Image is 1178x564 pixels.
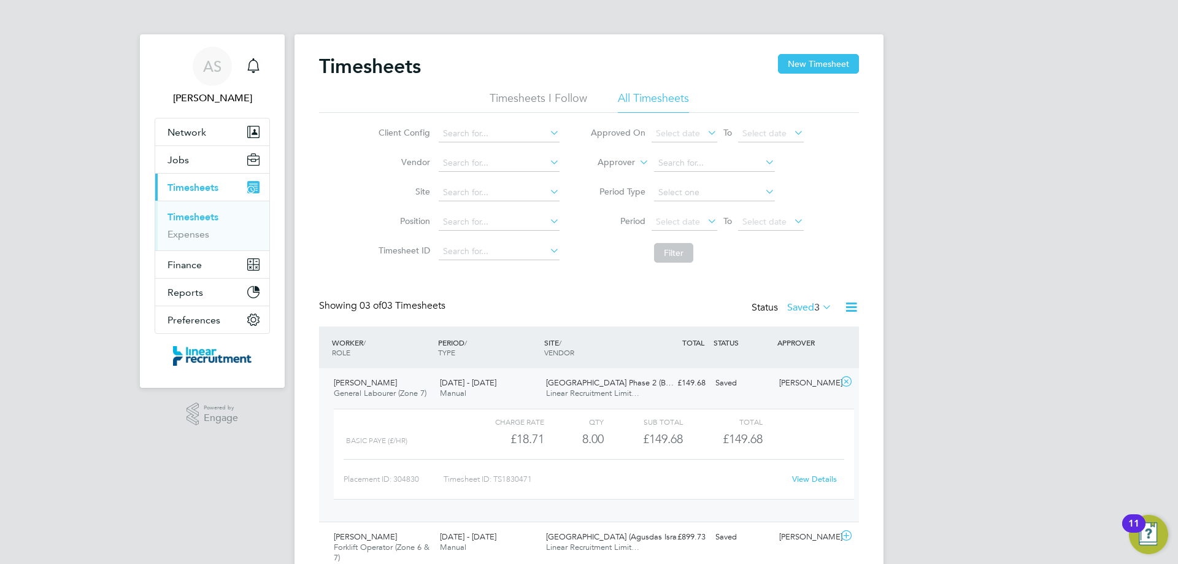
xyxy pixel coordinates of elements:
[544,347,574,357] span: VENDOR
[723,431,763,446] span: £149.68
[590,215,645,226] label: Period
[155,346,270,366] a: Go to home page
[439,243,560,260] input: Search for...
[1129,515,1168,554] button: Open Resource Center, 11 new notifications
[778,54,859,74] button: New Timesheet
[375,245,430,256] label: Timesheet ID
[360,299,382,312] span: 03 of
[580,156,635,169] label: Approver
[546,388,639,398] span: Linear Recruitment Limit…
[656,216,700,227] span: Select date
[710,331,774,353] div: STATUS
[155,306,269,333] button: Preferences
[167,228,209,240] a: Expenses
[438,347,455,357] span: TYPE
[590,127,645,138] label: Approved On
[167,314,220,326] span: Preferences
[544,414,604,429] div: QTY
[155,91,270,106] span: Alyssa Smith
[682,338,704,347] span: TOTAL
[173,346,252,366] img: linearrecruitment-logo-retina.png
[590,186,645,197] label: Period Type
[752,299,834,317] div: Status
[546,531,685,542] span: [GEOGRAPHIC_DATA] (Agusdas Isra…
[155,146,269,173] button: Jobs
[647,527,710,547] div: £899.73
[167,182,218,193] span: Timesheets
[774,527,838,547] div: [PERSON_NAME]
[440,531,496,542] span: [DATE] - [DATE]
[654,155,775,172] input: Search for...
[604,414,683,429] div: Sub Total
[204,413,238,423] span: Engage
[334,377,397,388] span: [PERSON_NAME]
[654,243,693,263] button: Filter
[654,184,775,201] input: Select one
[618,91,689,113] li: All Timesheets
[435,331,541,363] div: PERIOD
[541,331,647,363] div: SITE
[332,347,350,357] span: ROLE
[167,154,189,166] span: Jobs
[155,201,269,250] div: Timesheets
[792,474,837,484] a: View Details
[346,436,407,445] span: BASIC PAYE (£/HR)
[329,331,435,363] div: WORKER
[465,414,544,429] div: Charge rate
[544,429,604,449] div: 8.00
[444,469,784,489] div: Timesheet ID: TS1830471
[155,174,269,201] button: Timesheets
[319,299,448,312] div: Showing
[683,414,762,429] div: Total
[710,373,774,393] div: Saved
[604,429,683,449] div: £149.68
[140,34,285,388] nav: Main navigation
[656,128,700,139] span: Select date
[710,527,774,547] div: Saved
[559,338,561,347] span: /
[187,403,239,426] a: Powered byEngage
[439,125,560,142] input: Search for...
[1128,523,1139,539] div: 11
[774,373,838,393] div: [PERSON_NAME]
[720,125,736,141] span: To
[167,287,203,298] span: Reports
[319,54,421,79] h2: Timesheets
[334,531,397,542] span: [PERSON_NAME]
[546,377,674,388] span: [GEOGRAPHIC_DATA] Phase 2 (B…
[440,388,466,398] span: Manual
[363,338,366,347] span: /
[204,403,238,413] span: Powered by
[375,215,430,226] label: Position
[774,331,838,353] div: APPROVER
[344,469,444,489] div: Placement ID: 304830
[155,118,269,145] button: Network
[167,126,206,138] span: Network
[155,279,269,306] button: Reports
[465,429,544,449] div: £18.71
[375,156,430,168] label: Vendor
[546,542,639,552] span: Linear Recruitment Limit…
[787,301,832,314] label: Saved
[742,216,787,227] span: Select date
[334,542,429,563] span: Forklift Operator (Zone 6 & 7)
[203,58,221,74] span: AS
[375,186,430,197] label: Site
[647,373,710,393] div: £149.68
[439,184,560,201] input: Search for...
[742,128,787,139] span: Select date
[155,251,269,278] button: Finance
[720,213,736,229] span: To
[440,377,496,388] span: [DATE] - [DATE]
[464,338,467,347] span: /
[167,259,202,271] span: Finance
[440,542,466,552] span: Manual
[439,214,560,231] input: Search for...
[167,211,218,223] a: Timesheets
[155,47,270,106] a: AS[PERSON_NAME]
[334,388,426,398] span: General Labourer (Zone 7)
[360,299,445,312] span: 03 Timesheets
[814,301,820,314] span: 3
[439,155,560,172] input: Search for...
[375,127,430,138] label: Client Config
